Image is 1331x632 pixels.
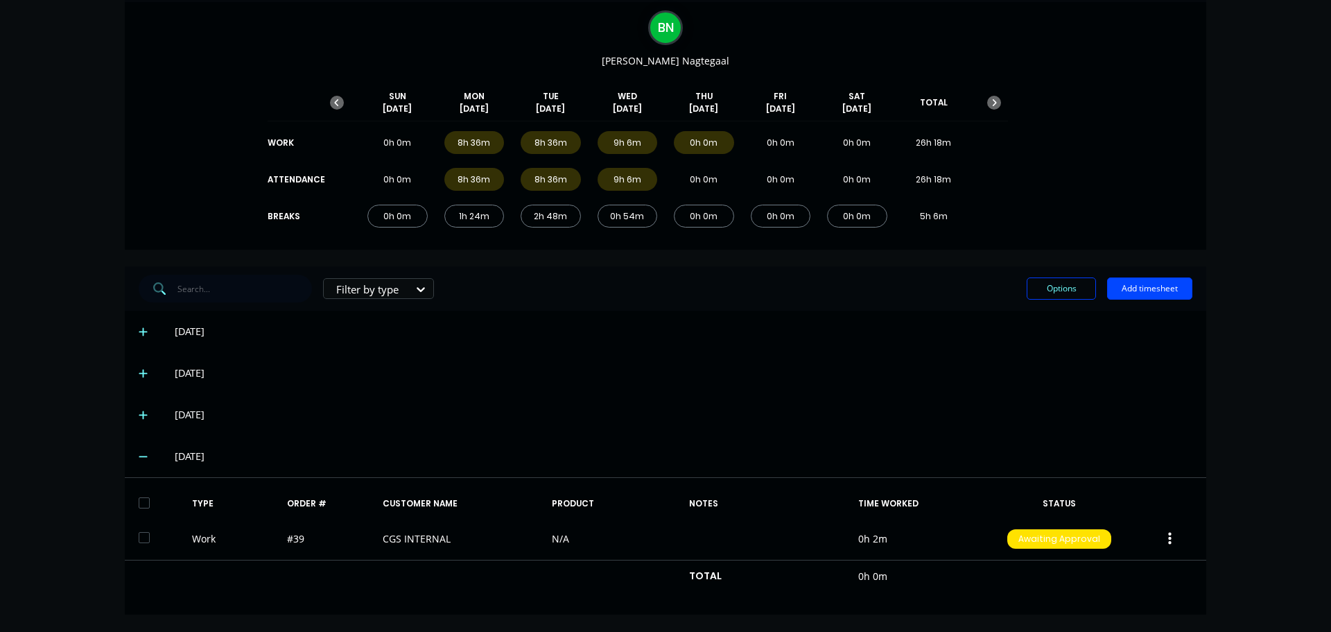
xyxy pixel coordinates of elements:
[464,90,485,103] span: MON
[827,168,887,191] div: 0h 0m
[175,407,1192,422] div: [DATE]
[389,90,406,103] span: SUN
[367,131,428,154] div: 0h 0m
[920,96,948,109] span: TOTAL
[751,205,811,228] div: 0h 0m
[618,90,637,103] span: WED
[689,103,718,115] span: [DATE]
[598,205,658,228] div: 0h 54m
[674,205,734,228] div: 0h 0m
[751,168,811,191] div: 0h 0m
[536,103,565,115] span: [DATE]
[674,168,734,191] div: 0h 0m
[1107,277,1192,300] button: Add timesheet
[268,137,323,149] div: WORK
[444,131,505,154] div: 8h 36m
[695,90,713,103] span: THU
[521,131,581,154] div: 8h 36m
[904,131,964,154] div: 26h 18m
[904,205,964,228] div: 5h 6m
[598,131,658,154] div: 9h 6m
[904,168,964,191] div: 26h 18m
[766,103,795,115] span: [DATE]
[521,168,581,191] div: 8h 36m
[367,168,428,191] div: 0h 0m
[444,168,505,191] div: 8h 36m
[996,497,1122,510] div: STATUS
[1007,529,1111,549] div: Awaiting Approval
[175,449,1192,464] div: [DATE]
[268,173,323,186] div: ATTENDANCE
[177,275,313,302] input: Search...
[598,168,658,191] div: 9h 6m
[774,90,787,103] span: FRI
[543,90,559,103] span: TUE
[1027,277,1096,300] button: Options
[858,497,984,510] div: TIME WORKED
[460,103,489,115] span: [DATE]
[287,497,372,510] div: ORDER #
[383,497,541,510] div: CUSTOMER NAME
[674,131,734,154] div: 0h 0m
[552,497,678,510] div: PRODUCT
[689,497,847,510] div: NOTES
[521,205,581,228] div: 2h 48m
[849,90,865,103] span: SAT
[613,103,642,115] span: [DATE]
[268,210,323,223] div: BREAKS
[602,53,729,68] span: [PERSON_NAME] Nagtegaal
[842,103,871,115] span: [DATE]
[827,205,887,228] div: 0h 0m
[827,131,887,154] div: 0h 0m
[367,205,428,228] div: 0h 0m
[175,366,1192,381] div: [DATE]
[383,103,412,115] span: [DATE]
[648,10,683,45] div: B N
[192,497,277,510] div: TYPE
[444,205,505,228] div: 1h 24m
[175,324,1192,339] div: [DATE]
[751,131,811,154] div: 0h 0m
